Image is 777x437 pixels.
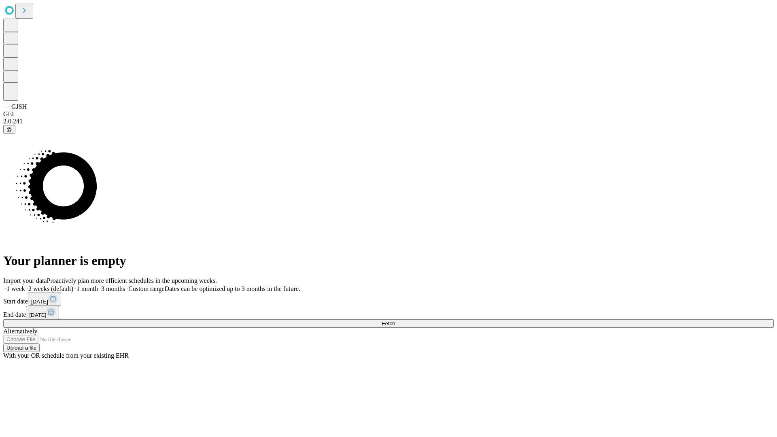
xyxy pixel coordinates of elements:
span: Fetch [382,320,395,327]
span: Alternatively [3,328,37,335]
span: @ [6,126,12,132]
button: @ [3,125,15,134]
h1: Your planner is empty [3,253,774,268]
button: Fetch [3,319,774,328]
span: GJSH [11,103,27,110]
div: GEI [3,110,774,118]
div: End date [3,306,774,319]
div: 2.0.241 [3,118,774,125]
span: Custom range [128,285,164,292]
span: 3 months [101,285,125,292]
button: [DATE] [26,306,59,319]
span: [DATE] [29,312,46,318]
button: [DATE] [28,293,61,306]
span: [DATE] [31,299,48,305]
span: With your OR schedule from your existing EHR [3,352,129,359]
div: Start date [3,293,774,306]
span: Import your data [3,277,47,284]
span: 1 month [76,285,98,292]
span: Proactively plan more efficient schedules in the upcoming weeks. [47,277,217,284]
span: 1 week [6,285,25,292]
span: Dates can be optimized up to 3 months in the future. [165,285,300,292]
button: Upload a file [3,344,40,352]
span: 2 weeks (default) [28,285,73,292]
